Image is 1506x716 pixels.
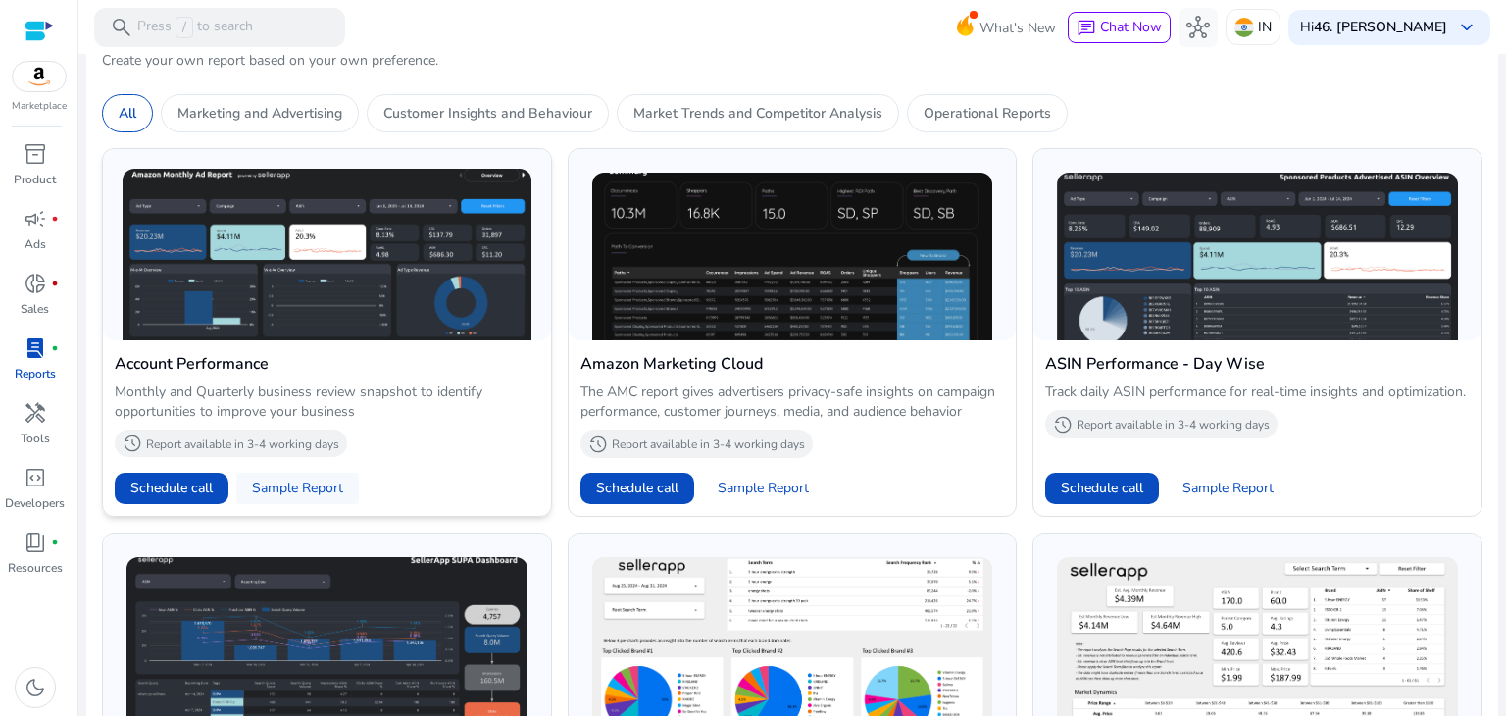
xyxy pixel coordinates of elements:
p: Report available in 3-4 working days [146,436,339,452]
span: / [176,17,193,38]
span: history_2 [588,435,608,454]
span: fiber_manual_record [51,538,59,546]
button: Sample Report [236,473,359,504]
p: Market Trends and Competitor Analysis [633,103,882,124]
span: code_blocks [24,466,47,489]
span: history_2 [1053,415,1073,435]
p: All [119,103,136,124]
h4: ASIN Performance - Day Wise [1045,352,1470,376]
p: Monthly and Quarterly business review snapshot to identify opportunities to improve your business [115,383,539,422]
p: The AMC report gives advertisers privacy-safe insights on campaign performance, customer journeys... [580,383,1005,422]
p: Developers [5,494,65,512]
span: inventory_2 [24,142,47,166]
span: fiber_manual_record [51,344,59,352]
span: hub [1186,16,1210,39]
span: fiber_manual_record [51,215,59,223]
p: Marketplace [12,99,67,114]
span: Sample Report [252,479,343,498]
button: chatChat Now [1068,12,1171,43]
p: Press to search [137,17,253,38]
p: Sales [21,300,49,318]
p: Hi [1300,21,1447,34]
p: Customer Insights and Behaviour [383,103,592,124]
p: Resources [8,559,63,577]
span: Sample Report [718,479,809,498]
p: Report available in 3-4 working days [612,436,805,452]
img: amazon.svg [13,62,66,91]
span: Schedule call [1061,478,1143,498]
span: What's New [979,11,1056,45]
p: Product [14,171,56,188]
span: keyboard_arrow_down [1455,16,1479,39]
p: Reports [15,365,56,383]
span: search [110,16,133,39]
span: Chat Now [1100,18,1162,36]
p: Track daily ASIN performance for real-time insights and optimization. [1045,383,1470,402]
p: IN [1258,10,1272,44]
span: donut_small [24,272,47,295]
span: handyman [24,401,47,425]
span: Schedule call [130,478,213,498]
span: dark_mode [24,676,47,699]
button: Schedule call [1045,473,1159,504]
span: fiber_manual_record [51,280,59,287]
h4: Account Performance [115,352,539,376]
img: in.svg [1234,18,1254,37]
span: history_2 [123,434,142,453]
button: Schedule call [115,473,228,504]
span: Schedule call [596,478,678,498]
span: Sample Report [1182,479,1274,498]
p: Ads [25,235,46,253]
p: Report available in 3-4 working days [1077,417,1270,433]
p: Operational Reports [924,103,1051,124]
h4: Amazon Marketing Cloud [580,352,1005,376]
span: campaign [24,207,47,230]
span: book_4 [24,531,47,554]
span: chat [1077,19,1096,38]
span: lab_profile [24,336,47,360]
button: Schedule call [580,473,694,504]
p: Marketing and Advertising [177,103,342,124]
button: Sample Report [1167,473,1289,504]
p: Create your own report based on your own preference. [102,51,1482,71]
b: 46. [PERSON_NAME] [1314,18,1447,36]
p: Tools [21,430,50,447]
button: hub [1179,8,1218,47]
button: Sample Report [702,473,825,504]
